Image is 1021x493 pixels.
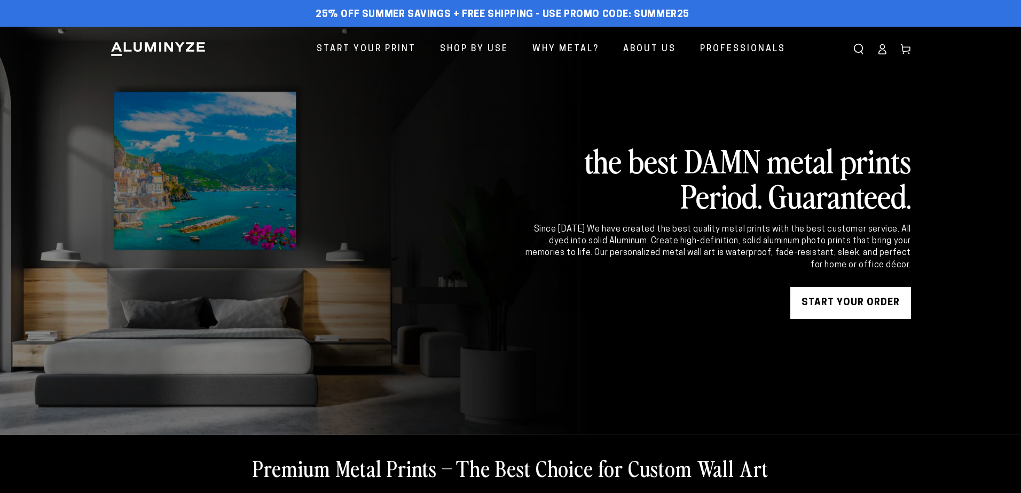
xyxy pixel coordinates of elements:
div: Since [DATE] We have created the best quality metal prints with the best customer service. All dy... [523,224,911,272]
a: Professionals [692,35,794,63]
h2: the best DAMN metal prints Period. Guaranteed. [523,142,911,213]
span: Why Metal? [532,42,599,57]
span: 25% off Summer Savings + Free Shipping - Use Promo Code: SUMMER25 [316,9,689,21]
span: About Us [623,42,676,57]
a: START YOUR Order [790,287,911,319]
span: Start Your Print [317,42,416,57]
a: Why Metal? [524,35,607,63]
h2: Premium Metal Prints – The Best Choice for Custom Wall Art [253,454,768,482]
img: Aluminyze [110,41,206,57]
a: Shop By Use [432,35,516,63]
summary: Search our site [847,37,870,61]
span: Professionals [700,42,786,57]
a: About Us [615,35,684,63]
a: Start Your Print [309,35,424,63]
span: Shop By Use [440,42,508,57]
